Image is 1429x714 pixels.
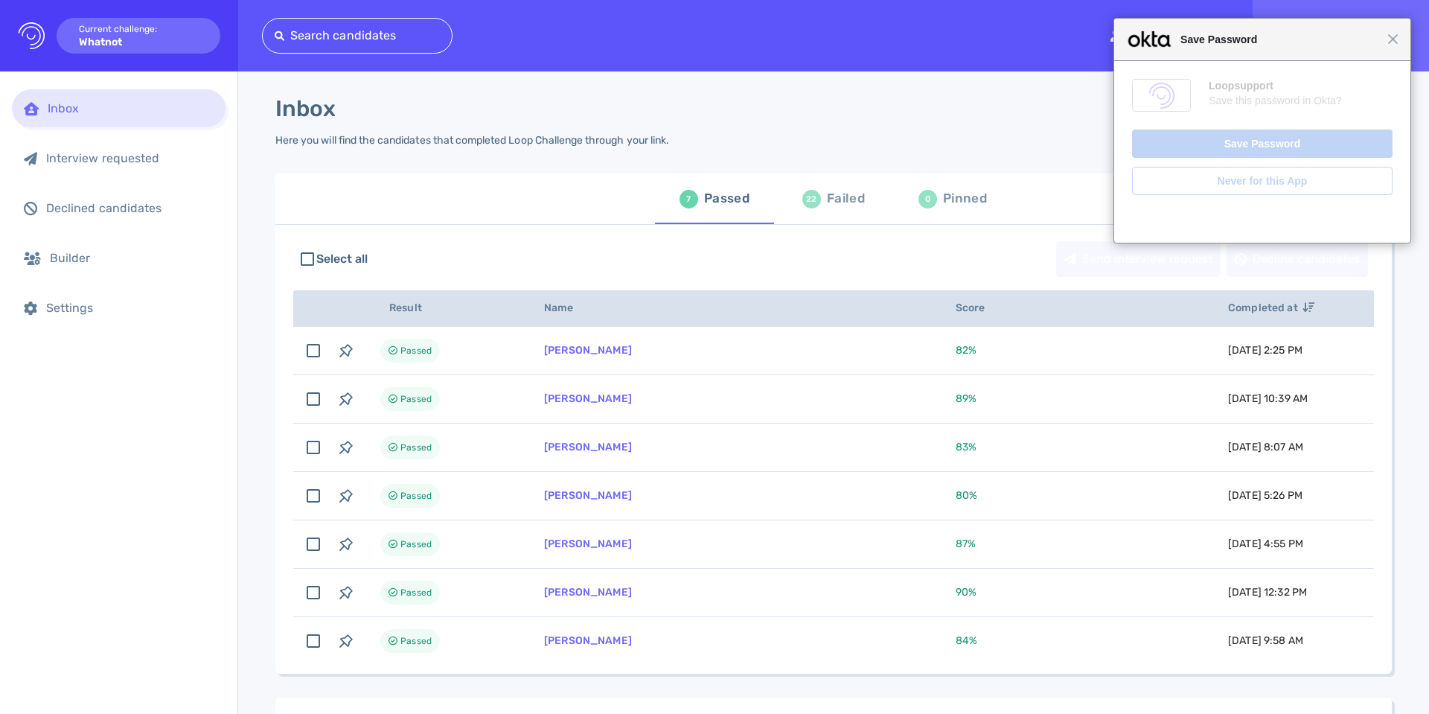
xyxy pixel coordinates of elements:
[275,134,669,147] div: Here you will find the candidates that completed Loop Challenge through your link.
[1227,242,1367,276] div: Decline candidates
[956,586,976,599] span: 90 %
[1148,83,1174,109] img: zQ+Aw0AAAAGSURBVAMAwGHsesshAL0AAAAASUVORK5CYII=
[400,487,432,505] span: Passed
[918,190,937,208] div: 0
[1132,167,1393,195] button: Never for this App
[1228,586,1307,599] span: [DATE] 12:32 PM
[1228,392,1308,405] span: [DATE] 10:39 AM
[1227,241,1368,277] button: Decline candidates
[50,251,214,265] div: Builder
[316,250,368,268] span: Select all
[956,634,977,647] span: 84 %
[704,188,749,210] div: Passed
[956,538,976,550] span: 87 %
[956,489,977,502] span: 80 %
[956,302,1002,314] span: Score
[802,190,821,208] div: 22
[400,390,432,408] span: Passed
[544,344,632,357] a: [PERSON_NAME]
[943,188,987,210] div: Pinned
[544,634,632,647] a: [PERSON_NAME]
[1132,130,1393,158] button: Save Password
[680,190,698,208] div: 7
[544,392,632,405] a: [PERSON_NAME]
[400,632,432,650] span: Passed
[956,441,976,453] span: 83 %
[544,586,632,599] a: [PERSON_NAME]
[1209,79,1393,92] div: Loopsupport
[1228,441,1303,453] span: [DATE] 8:07 AM
[1057,242,1220,276] div: Send interview request
[400,342,432,360] span: Passed
[400,535,432,553] span: Passed
[1056,241,1221,277] button: Send interview request
[46,301,214,315] div: Settings
[362,290,526,327] th: Result
[1228,489,1302,502] span: [DATE] 5:26 PM
[48,101,214,115] div: Inbox
[275,95,336,122] h1: Inbox
[1173,31,1387,48] span: Save Password
[544,489,632,502] a: [PERSON_NAME]
[46,201,214,215] div: Declined candidates
[544,538,632,550] a: [PERSON_NAME]
[1228,344,1302,357] span: [DATE] 2:25 PM
[400,584,432,602] span: Passed
[1228,538,1303,550] span: [DATE] 4:55 PM
[956,344,976,357] span: 82 %
[400,439,432,456] span: Passed
[956,392,976,405] span: 89 %
[827,188,865,210] div: Failed
[544,302,590,314] span: Name
[1387,34,1398,45] span: Close
[1209,94,1393,107] div: Save this password in Okta?
[1228,302,1314,314] span: Completed at
[1228,634,1303,647] span: [DATE] 9:58 AM
[544,441,632,453] a: [PERSON_NAME]
[46,151,214,165] div: Interview requested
